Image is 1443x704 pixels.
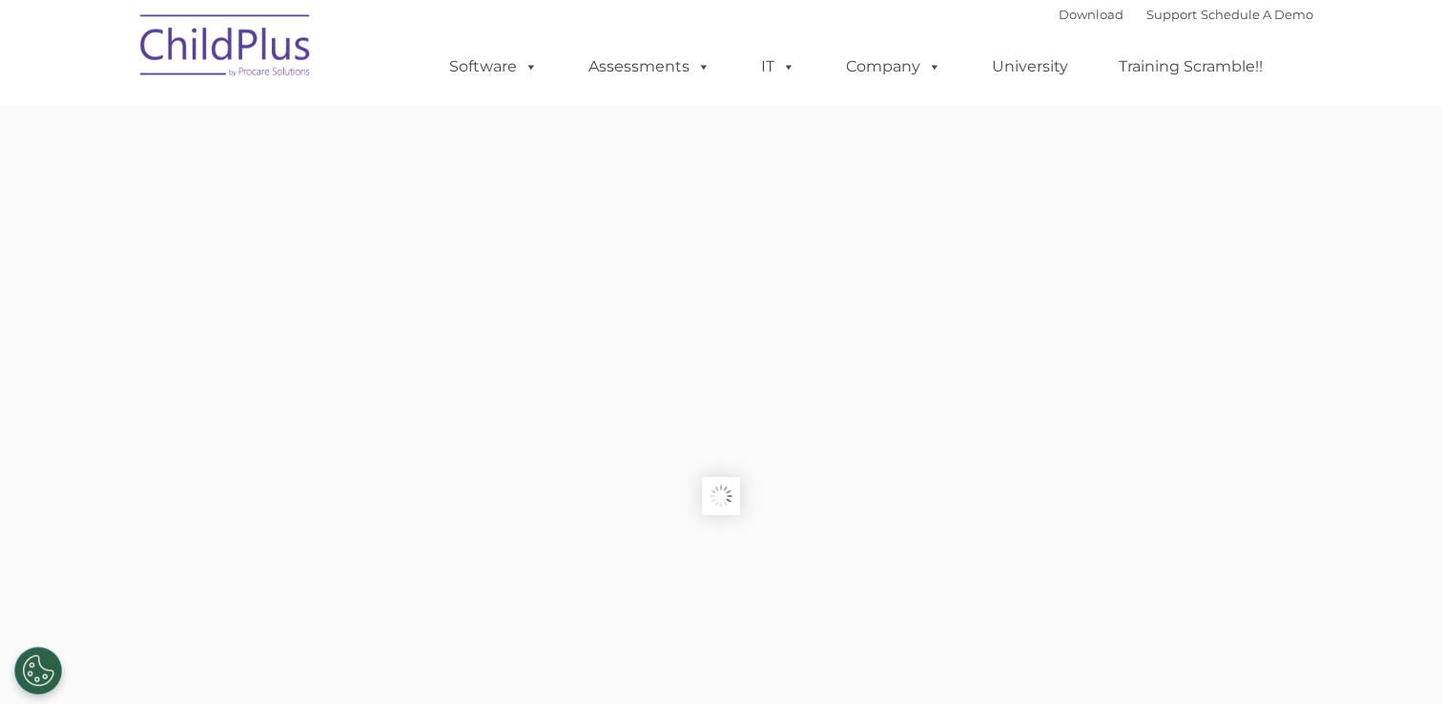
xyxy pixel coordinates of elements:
img: ChildPlus by Procare Solutions [131,1,321,96]
a: Schedule A Demo [1201,7,1313,22]
font: | [1059,7,1313,22]
a: Assessments [569,48,730,86]
button: Cookies Settings [14,647,62,694]
a: IT [742,48,814,86]
a: Software [430,48,557,86]
a: Download [1059,7,1123,22]
a: University [973,48,1087,86]
a: Company [827,48,960,86]
a: Training Scramble!! [1100,48,1282,86]
a: Support [1146,7,1197,22]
